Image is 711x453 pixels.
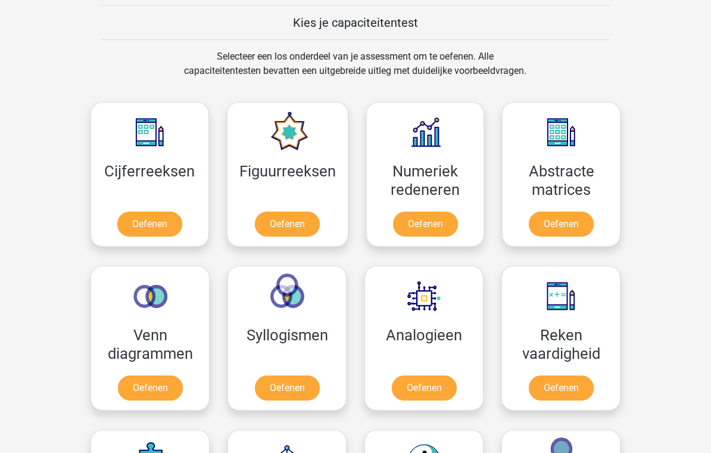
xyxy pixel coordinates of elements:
h5: Kies je capaciteitentest [101,15,610,30]
a: Oefenen [117,212,182,237]
a: Oefenen [392,376,457,401]
div: Selecteer een los onderdeel van je assessment om te oefenen. Alle capaciteitentesten bevatten een... [173,49,538,92]
a: Oefenen [255,212,320,237]
a: Oefenen [529,376,594,401]
a: Oefenen [529,212,594,237]
a: Oefenen [255,376,320,401]
a: Oefenen [118,376,183,401]
a: Oefenen [393,212,458,237]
